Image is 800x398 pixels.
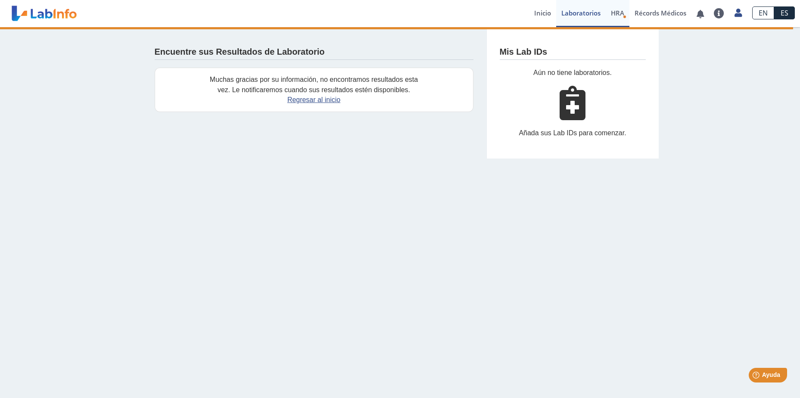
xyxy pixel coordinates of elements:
a: ES [774,6,795,19]
span: HRA [611,9,624,17]
a: EN [752,6,774,19]
h4: Mis Lab IDs [500,47,548,57]
div: Aún no tiene laboratorios. [500,68,646,78]
a: Regresar al inicio [287,96,340,103]
h4: Encuentre sus Resultados de Laboratorio [155,47,325,57]
iframe: Help widget launcher [723,364,791,389]
div: Muchas gracias por su información, no encontramos resultados esta vez. Le notificaremos cuando su... [196,75,432,95]
div: Añada sus Lab IDs para comenzar. [500,128,646,138]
